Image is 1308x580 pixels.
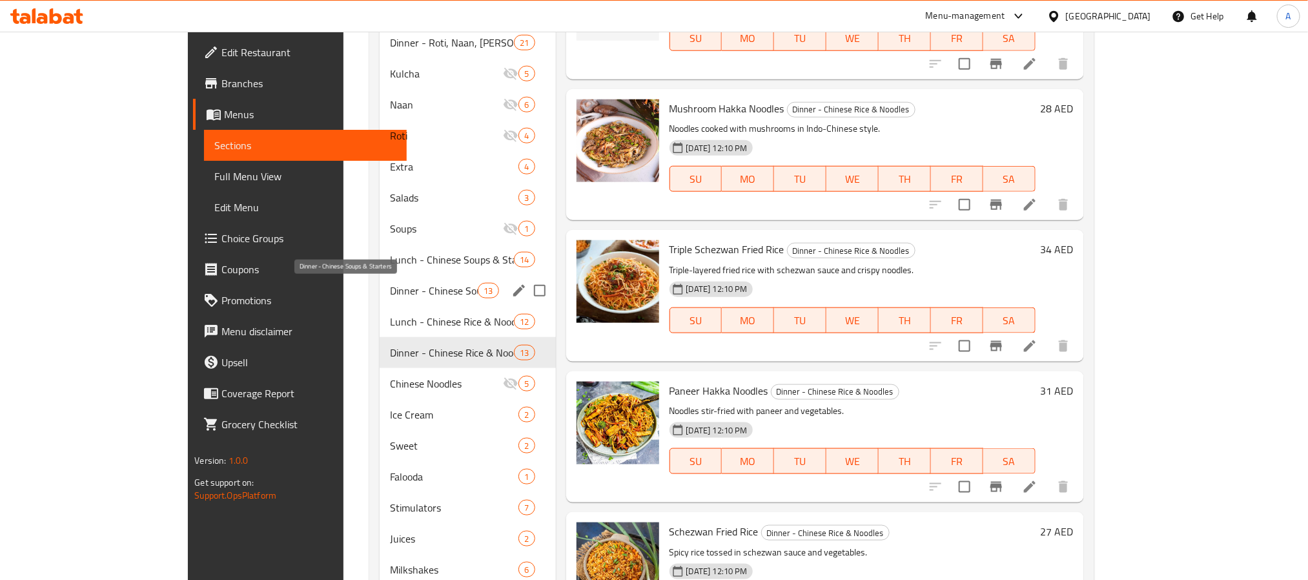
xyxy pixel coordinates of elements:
h6: 27 AED [1041,523,1074,541]
button: Branch-specific-item [981,471,1012,502]
div: Naan [390,97,504,112]
p: Noodles cooked with mushrooms in Indo-Chinese style. [669,121,1036,137]
span: 5 [519,378,534,390]
span: WE [832,311,874,330]
span: 6 [519,564,534,576]
div: Dinner - Chinese Rice & Noodles [787,102,915,118]
svg: Inactive section [503,376,518,391]
div: Sweet2 [380,430,556,461]
button: MO [722,307,774,333]
span: TU [779,311,821,330]
span: FR [936,170,978,189]
span: Schezwan Fried Rice [669,522,759,541]
span: TH [884,311,926,330]
span: Dinner - Chinese Rice & Noodles [788,243,915,258]
a: Edit menu item [1022,338,1037,354]
span: SA [988,311,1030,330]
button: SU [669,25,722,51]
div: Ice Cream2 [380,399,556,430]
span: Roti [390,128,504,143]
a: Sections [204,130,406,161]
span: SA [988,29,1030,48]
span: 2 [519,440,534,452]
span: TH [884,452,926,471]
button: delete [1048,189,1079,220]
button: WE [826,448,879,474]
span: TH [884,170,926,189]
svg: Inactive section [503,128,518,143]
span: MO [727,29,769,48]
a: Edit menu item [1022,479,1037,495]
div: items [514,35,535,50]
div: items [518,159,535,174]
div: Stimulators [390,500,519,515]
button: Branch-specific-item [981,48,1012,79]
span: Menus [224,107,396,122]
span: WE [832,452,874,471]
span: Milkshakes [390,562,519,577]
span: Chinese Noodles [390,376,504,391]
div: items [518,66,535,81]
div: Dinner - Chinese Rice & Noodles13 [380,337,556,368]
a: Upsell [193,347,406,378]
a: Edit menu item [1022,56,1037,72]
div: Dinner - Chinese Soups & Starters13edit [380,275,556,306]
span: SU [675,311,717,330]
div: Lunch - Chinese Rice & Noodles12 [380,306,556,337]
span: Salads [390,190,519,205]
span: Edit Restaurant [221,45,396,60]
a: Full Menu View [204,161,406,192]
span: MO [727,452,769,471]
button: WE [826,166,879,192]
span: SU [675,170,717,189]
a: Coupons [193,254,406,285]
span: Falooda [390,469,519,484]
p: Spicy rice tossed in schezwan sauce and vegetables. [669,544,1036,561]
span: Edit Menu [214,200,396,215]
span: SA [988,452,1030,471]
button: MO [722,25,774,51]
span: Lunch - Chinese Rice & Noodles [390,314,514,329]
div: items [514,345,535,360]
div: items [518,128,535,143]
span: FR [936,452,978,471]
span: Branches [221,76,396,91]
span: MO [727,311,769,330]
div: Soups1 [380,213,556,244]
span: TU [779,452,821,471]
img: Paneer Hakka Noodles [577,382,659,464]
button: edit [509,281,529,300]
span: TU [779,170,821,189]
button: MO [722,166,774,192]
span: [DATE] 12:10 PM [681,424,753,437]
svg: Inactive section [503,97,518,112]
div: Salads3 [380,182,556,213]
a: Edit Restaurant [193,37,406,68]
h6: 31 AED [1041,382,1074,400]
span: Dinner - Chinese Rice & Noodles [772,384,899,399]
span: Promotions [221,293,396,308]
button: TU [774,25,826,51]
span: Triple Schezwan Fried Rice [669,240,784,259]
span: A [1286,9,1291,23]
span: TU [779,29,821,48]
div: Kulcha [390,66,504,81]
button: TH [879,448,931,474]
button: FR [931,448,983,474]
a: Promotions [193,285,406,316]
a: Coverage Report [193,378,406,409]
button: SU [669,448,722,474]
div: Ice Cream [390,407,519,422]
span: Paneer Hakka Noodles [669,381,768,400]
span: WE [832,29,874,48]
span: Dinner - Chinese Rice & Noodles [788,102,915,117]
div: Dinner - Chinese Rice & Noodles [787,243,915,258]
span: TH [884,29,926,48]
div: items [518,438,535,453]
span: 4 [519,161,534,173]
a: Choice Groups [193,223,406,254]
div: Dinner - Roti, Naan, [PERSON_NAME], Paratha21 [380,27,556,58]
span: Select to update [951,191,978,218]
